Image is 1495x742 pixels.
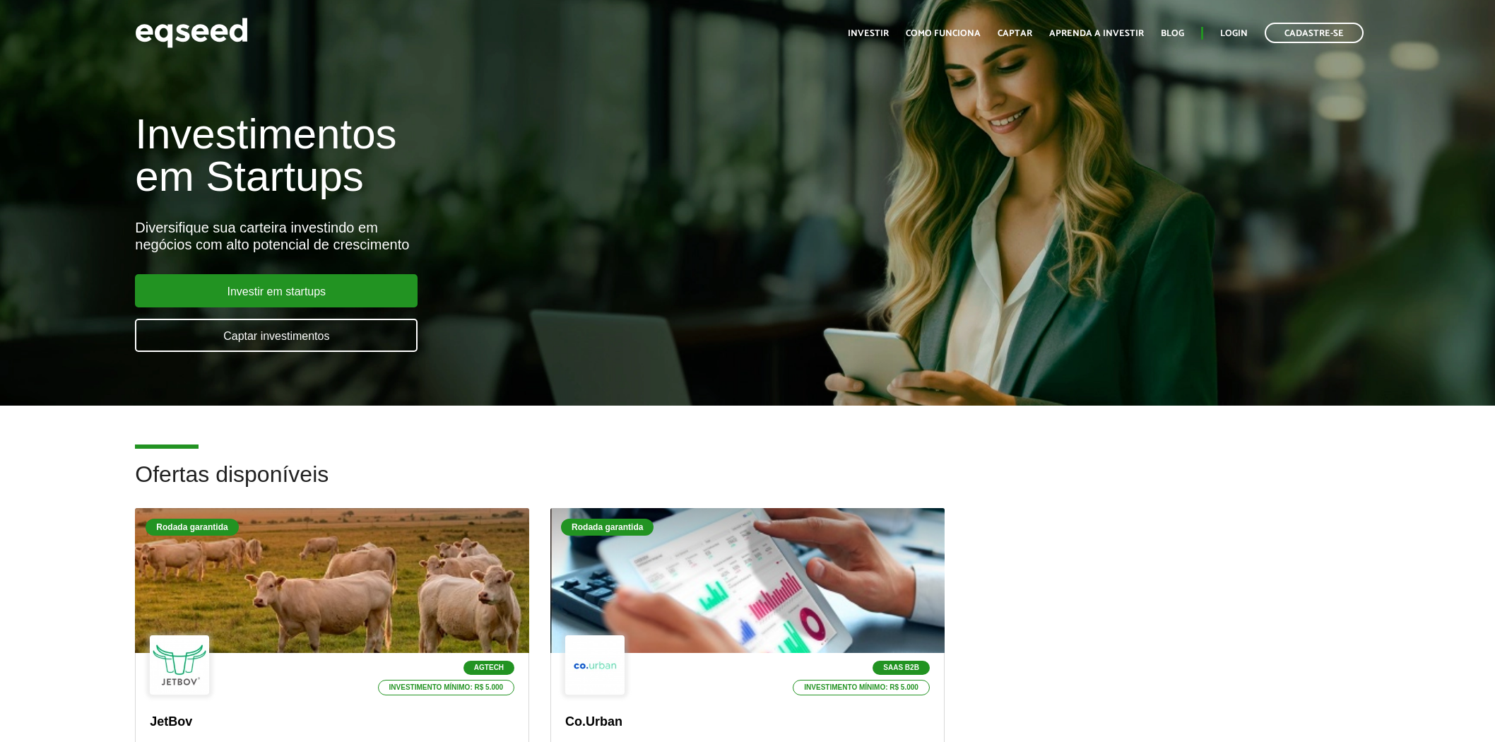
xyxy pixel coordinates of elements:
[135,14,248,52] img: EqSeed
[146,519,238,536] div: Rodada garantida
[1220,29,1248,38] a: Login
[998,29,1032,38] a: Captar
[1049,29,1144,38] a: Aprenda a investir
[135,219,861,253] div: Diversifique sua carteira investindo em negócios com alto potencial de crescimento
[135,274,418,307] a: Investir em startups
[150,714,514,730] p: JetBov
[135,462,1359,508] h2: Ofertas disponíveis
[378,680,515,695] p: Investimento mínimo: R$ 5.000
[135,113,861,198] h1: Investimentos em Startups
[561,519,654,536] div: Rodada garantida
[1161,29,1184,38] a: Blog
[463,661,514,675] p: Agtech
[1265,23,1364,43] a: Cadastre-se
[906,29,981,38] a: Como funciona
[565,714,930,730] p: Co.Urban
[135,319,418,352] a: Captar investimentos
[793,680,930,695] p: Investimento mínimo: R$ 5.000
[848,29,889,38] a: Investir
[873,661,930,675] p: SaaS B2B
